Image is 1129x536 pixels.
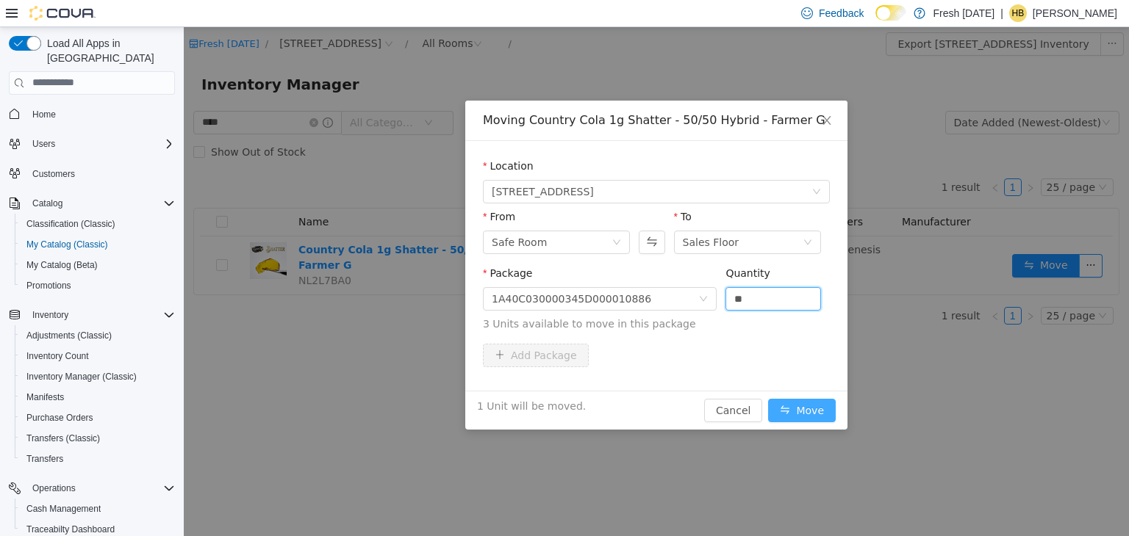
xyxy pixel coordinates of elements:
[499,204,556,226] div: Sales Floor
[542,261,637,283] input: Quantity
[308,204,363,226] div: Safe Room
[3,104,181,125] button: Home
[3,193,181,214] button: Catalog
[26,432,100,444] span: Transfers (Classic)
[26,391,64,403] span: Manifests
[26,239,108,250] span: My Catalog (Classic)
[32,138,55,150] span: Users
[628,160,637,170] i: icon: down
[26,106,62,123] a: Home
[26,195,68,212] button: Catalog
[21,388,175,406] span: Manifests
[26,503,101,515] span: Cash Management
[3,478,181,499] button: Operations
[299,85,646,101] div: Moving Country Cola 1g Shatter - 50/50 Hybrid - Farmer G
[620,211,628,221] i: icon: down
[32,109,56,120] span: Home
[21,388,70,406] a: Manifests
[26,105,175,123] span: Home
[26,330,112,341] span: Adjustments (Classic)
[1033,4,1117,22] p: [PERSON_NAME]
[26,135,175,153] span: Users
[32,309,68,321] span: Inventory
[26,479,82,497] button: Operations
[26,306,74,324] button: Inventory
[26,218,115,230] span: Classification (Classic)
[490,184,508,195] label: To
[21,500,107,518] a: Cash Management
[299,184,331,195] label: From
[21,256,104,274] a: My Catalog (Beta)
[21,430,175,447] span: Transfers (Classic)
[15,325,181,346] button: Adjustments (Classic)
[3,163,181,184] button: Customers
[1009,4,1027,22] div: Harley Bialczyk
[21,277,175,294] span: Promotions
[15,255,181,275] button: My Catalog (Beta)
[1000,4,1003,22] p: |
[21,236,175,253] span: My Catalog (Classic)
[15,408,181,428] button: Purchase Orders
[15,428,181,449] button: Transfers (Classic)
[15,449,181,469] button: Transfers
[21,450,175,468] span: Transfers
[429,211,437,221] i: icon: down
[455,203,481,227] button: Swap
[41,36,175,65] span: Load All Apps in [GEOGRAPHIC_DATA]
[26,165,81,183] a: Customers
[933,4,994,22] p: Fresh [DATE]
[623,73,664,115] button: Close
[308,153,410,175] span: 1407 Cinnamon Hill Lane
[308,261,467,283] div: 1A40C030000345D000010886
[21,256,175,274] span: My Catalog (Beta)
[32,482,76,494] span: Operations
[875,5,906,21] input: Dark Mode
[26,164,175,183] span: Customers
[299,240,348,252] label: Package
[26,350,89,362] span: Inventory Count
[21,327,118,344] a: Adjustments (Classic)
[515,267,524,278] i: icon: down
[819,6,864,21] span: Feedback
[32,168,75,180] span: Customers
[15,499,181,519] button: Cash Management
[520,372,578,395] button: Cancel
[21,430,106,447] a: Transfers (Classic)
[21,368,175,385] span: Inventory Manager (Classic)
[21,500,175,518] span: Cash Management
[26,453,63,465] span: Transfers
[21,409,99,427] a: Purchase Orders
[26,135,61,153] button: Users
[15,275,181,296] button: Promotions
[21,409,175,427] span: Purchase Orders
[299,133,350,145] label: Location
[26,280,71,291] span: Promotions
[26,479,175,497] span: Operations
[21,347,175,365] span: Inventory Count
[15,214,181,234] button: Classification (Classic)
[15,387,181,408] button: Manifests
[26,524,115,535] span: Traceabilty Dashboard
[1012,4,1025,22] span: HB
[299,316,405,340] button: icon: plusAdd Package
[299,289,646,305] span: 3 Units available to move in this package
[26,306,175,324] span: Inventory
[15,234,181,255] button: My Catalog (Classic)
[32,198,62,209] span: Catalog
[26,195,175,212] span: Catalog
[21,215,121,233] a: Classification (Classic)
[3,134,181,154] button: Users
[21,277,77,294] a: Promotions
[3,305,181,325] button: Inventory
[542,240,587,252] label: Quantity
[21,236,114,253] a: My Catalog (Classic)
[21,215,175,233] span: Classification (Classic)
[584,372,652,395] button: icon: swapMove
[21,327,175,344] span: Adjustments (Classic)
[29,6,96,21] img: Cova
[26,259,98,271] span: My Catalog (Beta)
[293,372,402,387] span: 1 Unit will be moved.
[15,346,181,366] button: Inventory Count
[21,450,69,468] a: Transfers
